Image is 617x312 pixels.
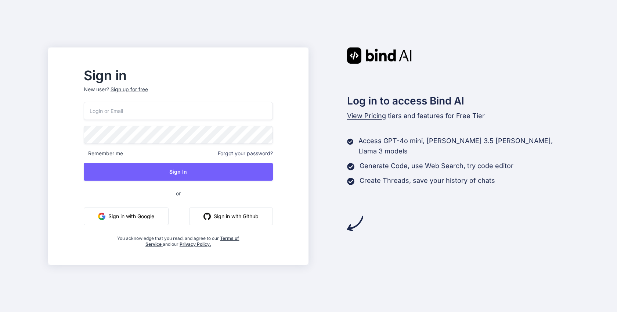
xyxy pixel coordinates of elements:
img: arrow [347,215,363,231]
p: New user? [84,86,273,102]
button: Sign In [84,163,273,181]
h2: Log in to access Bind AI [347,93,569,109]
p: tiers and features for Free Tier [347,111,569,121]
span: View Pricing [347,112,386,120]
h2: Sign in [84,70,273,81]
img: Bind AI logo [347,47,412,64]
p: Create Threads, save your history of chats [360,175,495,186]
img: google [98,213,105,220]
a: Terms of Service [145,235,239,247]
span: Remember me [84,150,123,157]
input: Login or Email [84,102,273,120]
div: Sign up for free [111,86,148,93]
a: Privacy Policy. [180,241,211,247]
button: Sign in with Github [189,208,273,225]
p: Access GPT-4o mini, [PERSON_NAME] 3.5 [PERSON_NAME], Llama 3 models [358,136,569,156]
button: Sign in with Google [84,208,169,225]
span: Forgot your password? [218,150,273,157]
div: You acknowledge that you read, and agree to our and our [115,231,242,247]
span: or [147,184,210,202]
img: github [203,213,211,220]
p: Generate Code, use Web Search, try code editor [360,161,513,171]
